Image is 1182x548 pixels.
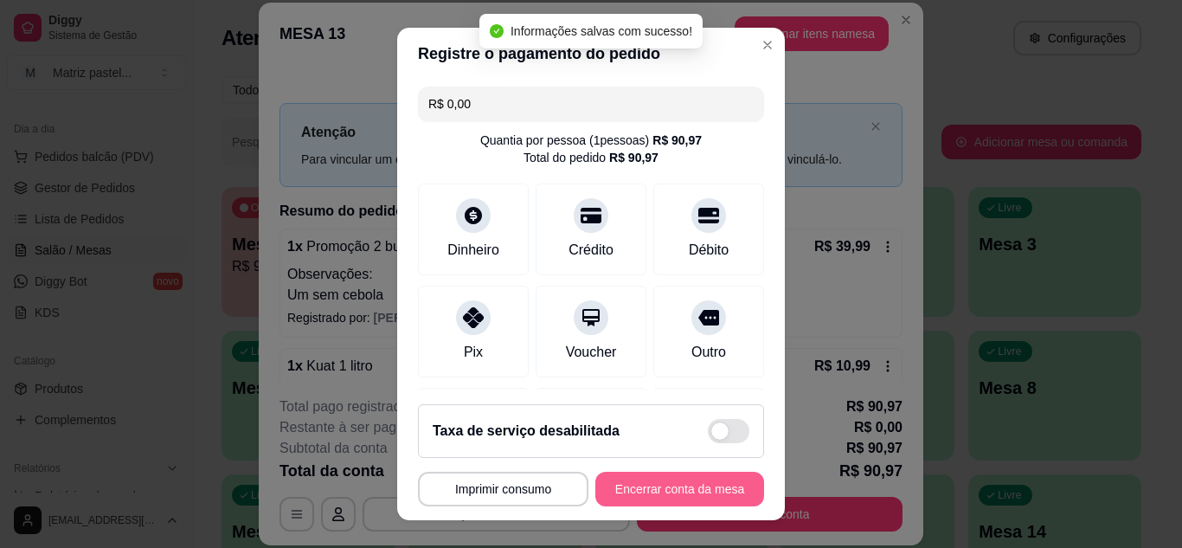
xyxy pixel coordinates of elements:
div: Quantia por pessoa ( 1 pessoas) [480,132,702,149]
button: Imprimir consumo [418,472,588,506]
h2: Taxa de serviço desabilitada [433,421,620,442]
div: Total do pedido [524,149,658,166]
button: Close [754,31,781,59]
input: Ex.: hambúrguer de cordeiro [428,87,754,121]
span: check-circle [490,24,504,38]
div: Crédito [569,240,613,261]
div: R$ 90,97 [652,132,702,149]
div: Débito [689,240,729,261]
span: Informações salvas com sucesso! [511,24,692,38]
button: Encerrar conta da mesa [595,472,764,506]
div: R$ 90,97 [609,149,658,166]
header: Registre o pagamento do pedido [397,28,785,80]
div: Pix [464,342,483,363]
div: Voucher [566,342,617,363]
div: Outro [691,342,726,363]
div: Dinheiro [447,240,499,261]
